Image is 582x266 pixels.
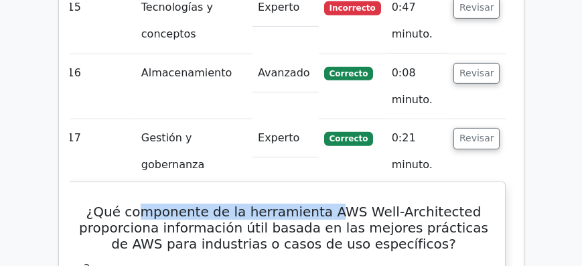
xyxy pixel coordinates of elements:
font: Experto [258,131,299,144]
font: Gestión y gobernanza [141,131,205,171]
font: Correcto [329,134,368,143]
font: Revisar [459,3,494,13]
font: 15 [68,1,81,13]
font: 17 [68,131,81,144]
font: Revisar [459,133,494,144]
font: Correcto [329,69,368,78]
font: Avanzado [258,66,310,79]
button: Revisar [453,128,500,149]
font: Experto [258,1,299,13]
font: Almacenamiento [141,66,232,79]
font: 16 [68,66,81,79]
font: 0:08 minuto. [392,66,433,106]
font: 0:21 minuto. [392,131,433,171]
font: Revisar [459,68,494,78]
font: 0:47 minuto. [392,1,433,40]
button: Revisar [453,63,500,84]
font: Incorrecto [329,3,375,13]
font: Tecnologías y conceptos [141,1,213,40]
font: ¿Qué componente de la herramienta AWS Well-Architected proporciona información útil basada en las... [79,204,488,252]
